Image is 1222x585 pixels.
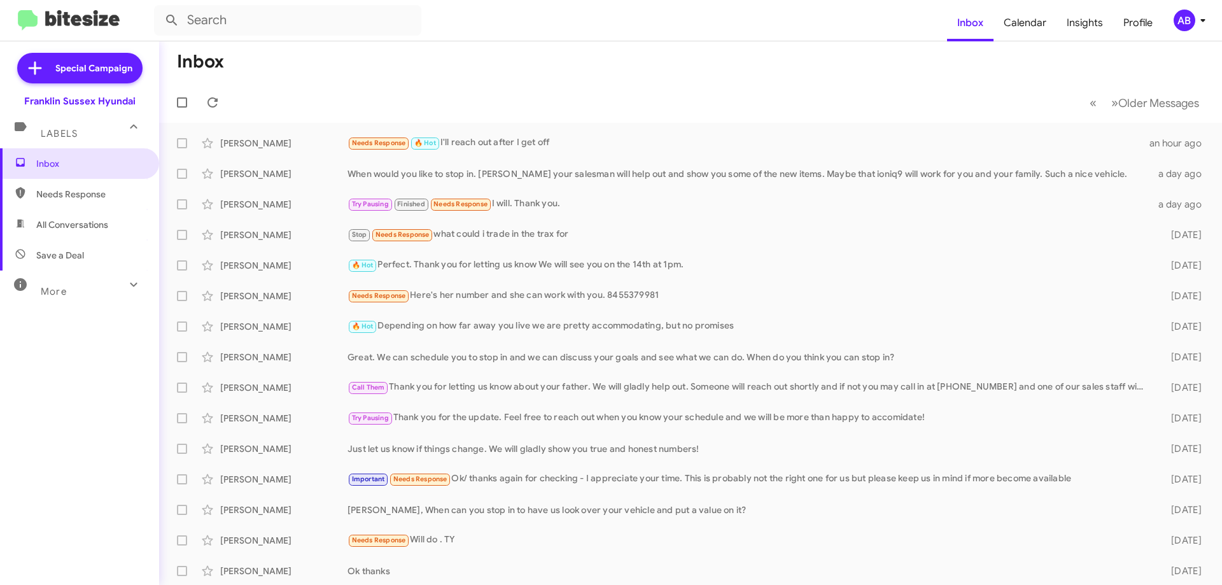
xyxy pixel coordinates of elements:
div: [PERSON_NAME] [220,259,348,272]
div: When would you like to stop in. [PERSON_NAME] your salesman will help out and show you some of th... [348,167,1151,180]
div: [DATE] [1151,534,1212,547]
a: Calendar [994,4,1057,41]
span: Needs Response [352,139,406,147]
div: [PERSON_NAME] [220,504,348,516]
div: [PERSON_NAME] [220,534,348,547]
div: [PERSON_NAME] [220,473,348,486]
span: Try Pausing [352,200,389,208]
a: Special Campaign [17,53,143,83]
div: AB [1174,10,1195,31]
button: AB [1163,10,1208,31]
span: Labels [41,128,78,139]
div: Depending on how far away you live we are pretty accommodating, but no promises [348,319,1151,334]
span: More [41,286,67,297]
div: Will do . TY [348,533,1151,547]
h1: Inbox [177,52,224,72]
span: 🔥 Hot [414,139,436,147]
div: [PERSON_NAME] [220,442,348,455]
span: Needs Response [433,200,488,208]
nav: Page navigation example [1083,90,1207,116]
div: [PERSON_NAME] [220,290,348,302]
a: Inbox [947,4,994,41]
div: [PERSON_NAME] [220,381,348,394]
div: Ok/ thanks again for checking - I appreciate your time. This is probably not the right one for us... [348,472,1151,486]
span: Needs Response [352,292,406,300]
div: I'll reach out after I get off [348,136,1149,150]
div: a day ago [1151,198,1212,211]
div: Perfect. Thank you for letting us know We will see you on the 14th at 1pm. [348,258,1151,272]
div: Great. We can schedule you to stop in and we can discuss your goals and see what we can do. When ... [348,351,1151,363]
div: [DATE] [1151,229,1212,241]
div: [DATE] [1151,381,1212,394]
span: Inbox [36,157,144,170]
button: Next [1104,90,1207,116]
div: an hour ago [1149,137,1212,150]
div: [DATE] [1151,351,1212,363]
div: Just let us know if things change. We will gladly show you true and honest numbers! [348,442,1151,455]
span: All Conversations [36,218,108,231]
a: Insights [1057,4,1113,41]
div: Thank you for letting us know about your father. We will gladly help out. Someone will reach out ... [348,380,1151,395]
div: [DATE] [1151,504,1212,516]
div: Thank you for the update. Feel free to reach out when you know your schedule and we will be more ... [348,411,1151,425]
div: I will. Thank you. [348,197,1151,211]
span: 🔥 Hot [352,261,374,269]
span: Needs Response [376,230,430,239]
span: Call Them [352,383,385,391]
div: [DATE] [1151,320,1212,333]
span: Older Messages [1118,96,1199,110]
div: [PERSON_NAME] [220,565,348,577]
div: what could i trade in the trax for [348,227,1151,242]
div: [DATE] [1151,412,1212,425]
div: [PERSON_NAME] [220,167,348,180]
div: Here's her number and she can work with you. 8455379981 [348,288,1151,303]
span: » [1111,95,1118,111]
div: [DATE] [1151,442,1212,455]
span: Stop [352,230,367,239]
div: [DATE] [1151,473,1212,486]
div: [DATE] [1151,565,1212,577]
div: Ok thanks [348,565,1151,577]
div: [PERSON_NAME] [220,320,348,333]
span: Needs Response [393,475,447,483]
div: Franklin Sussex Hyundai [24,95,136,108]
span: Needs Response [36,188,144,201]
div: [PERSON_NAME] [220,351,348,363]
span: Try Pausing [352,414,389,422]
div: a day ago [1151,167,1212,180]
span: « [1090,95,1097,111]
div: [PERSON_NAME] [220,198,348,211]
span: Needs Response [352,536,406,544]
div: [DATE] [1151,290,1212,302]
span: Save a Deal [36,249,84,262]
input: Search [154,5,421,36]
a: Profile [1113,4,1163,41]
button: Previous [1082,90,1104,116]
div: [DATE] [1151,259,1212,272]
span: Finished [397,200,425,208]
div: [PERSON_NAME] [220,412,348,425]
span: Important [352,475,385,483]
div: [PERSON_NAME] [220,137,348,150]
span: 🔥 Hot [352,322,374,330]
span: Special Campaign [55,62,132,74]
div: [PERSON_NAME], When can you stop in to have us look over your vehicle and put a value on it? [348,504,1151,516]
div: [PERSON_NAME] [220,229,348,241]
